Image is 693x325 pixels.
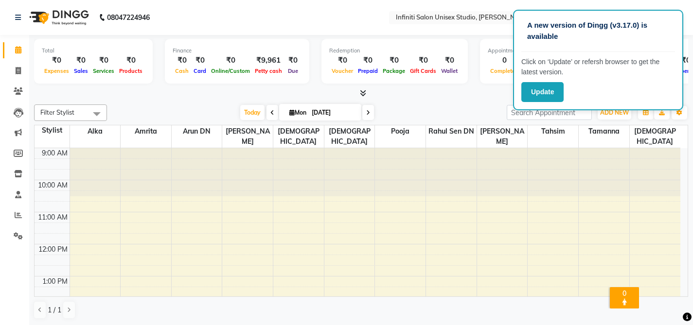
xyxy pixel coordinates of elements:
div: ₹0 [173,55,191,66]
span: Gift Cards [408,68,439,74]
div: Redemption [329,47,460,55]
div: ₹0 [284,55,302,66]
span: Today [240,105,265,120]
div: ₹0 [191,55,209,66]
span: Card [191,68,209,74]
div: ₹9,961 [252,55,284,66]
span: Petty cash [252,68,284,74]
span: Online/Custom [209,68,252,74]
span: Amrita [121,125,171,137]
b: 08047224946 [107,4,150,31]
div: ₹0 [71,55,90,66]
span: Arun DN [172,125,222,137]
span: Voucher [329,68,355,74]
span: Prepaid [355,68,380,74]
span: Sales [71,68,90,74]
div: ₹0 [408,55,439,66]
input: Search Appointment [507,105,592,120]
span: Completed [488,68,521,74]
div: ₹0 [380,55,408,66]
span: Wallet [439,68,460,74]
div: ₹0 [42,55,71,66]
span: [PERSON_NAME] [222,125,273,148]
span: [DEMOGRAPHIC_DATA] [273,125,324,148]
div: 10:00 AM [36,180,70,190]
span: Rahul Sen DN [426,125,477,137]
span: [PERSON_NAME] [477,125,528,148]
span: Tamanna [579,125,629,137]
span: Mon [287,109,309,116]
span: [DEMOGRAPHIC_DATA] [324,125,375,148]
div: Stylist [35,125,70,136]
div: ₹0 [329,55,355,66]
div: 12:00 PM [36,244,70,255]
div: Total [42,47,145,55]
div: 1:00 PM [40,276,70,287]
span: Expenses [42,68,71,74]
div: 0 [612,289,637,298]
div: Finance [173,47,302,55]
span: Tahsim [528,125,578,137]
div: ₹0 [209,55,252,66]
span: [DEMOGRAPHIC_DATA] [630,125,680,148]
div: 11:00 AM [36,212,70,222]
p: Click on ‘Update’ or refersh browser to get the latest version. [521,57,675,77]
span: 1 / 1 [48,305,61,315]
div: ₹0 [117,55,145,66]
div: ₹0 [355,55,380,66]
div: 9:00 AM [40,148,70,158]
p: A new version of Dingg (v3.17.0) is available [527,20,669,42]
span: Filter Stylist [40,108,74,116]
span: ADD NEW [600,109,629,116]
img: logo [25,4,91,31]
span: Due [285,68,301,74]
span: Products [117,68,145,74]
span: Alka [70,125,121,137]
div: ₹0 [90,55,117,66]
button: Update [521,82,564,102]
span: Services [90,68,117,74]
div: ₹0 [439,55,460,66]
div: Appointment [488,47,608,55]
span: Pooja [375,125,426,137]
div: 0 [488,55,521,66]
span: Cash [173,68,191,74]
button: ADD NEW [598,106,631,120]
span: Package [380,68,408,74]
input: 2025-09-01 [309,105,357,120]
